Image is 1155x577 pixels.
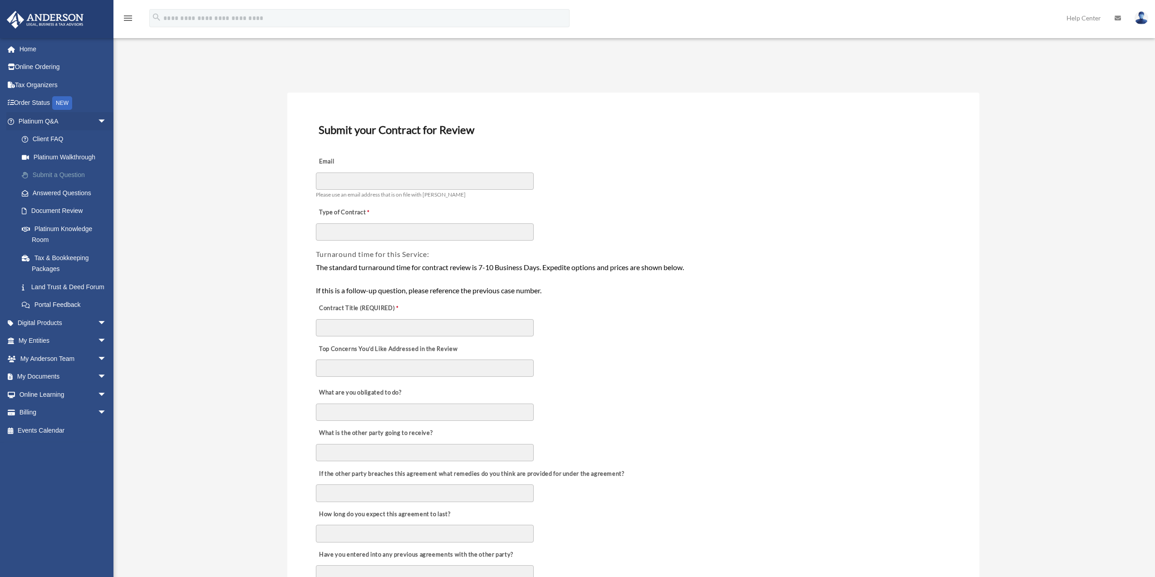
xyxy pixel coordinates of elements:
label: Email [316,155,407,168]
label: If the other party breaches this agreement what remedies do you think are provided for under the ... [316,468,627,480]
label: Type of Contract [316,207,407,219]
label: What are you obligated to do? [316,387,407,399]
img: User Pic [1135,11,1148,25]
a: My Entitiesarrow_drop_down [6,332,120,350]
a: Land Trust & Deed Forum [13,278,120,296]
i: search [152,12,162,22]
span: arrow_drop_down [98,350,116,368]
label: How long do you expect this agreement to last? [316,508,453,521]
img: Anderson Advisors Platinum Portal [4,11,86,29]
div: NEW [52,96,72,110]
a: My Documentsarrow_drop_down [6,368,120,386]
i: menu [123,13,133,24]
a: Online Ordering [6,58,120,76]
label: Top Concerns You’d Like Addressed in the Review [316,343,460,355]
span: arrow_drop_down [98,368,116,386]
a: Portal Feedback [13,296,120,314]
a: menu [123,16,133,24]
label: Contract Title (REQUIRED) [316,302,407,315]
a: Submit a Question [13,166,120,184]
a: Platinum Walkthrough [13,148,120,166]
span: Please use an email address that is on file with [PERSON_NAME] [316,191,466,198]
span: arrow_drop_down [98,314,116,332]
a: Document Review [13,202,116,220]
label: Have you entered into any previous agreements with the other party? [316,548,516,561]
a: Platinum Q&Aarrow_drop_down [6,112,120,130]
label: What is the other party going to receive? [316,427,435,440]
a: Tax Organizers [6,76,120,94]
a: Platinum Knowledge Room [13,220,120,249]
span: arrow_drop_down [98,332,116,350]
a: Online Learningarrow_drop_down [6,385,120,404]
a: Answered Questions [13,184,120,202]
span: arrow_drop_down [98,112,116,131]
a: Order StatusNEW [6,94,120,113]
a: Billingarrow_drop_down [6,404,120,422]
a: Digital Productsarrow_drop_down [6,314,120,332]
h3: Submit your Contract for Review [315,120,952,139]
a: Tax & Bookkeeping Packages [13,249,120,278]
a: My Anderson Teamarrow_drop_down [6,350,120,368]
a: Client FAQ [13,130,120,148]
span: arrow_drop_down [98,404,116,422]
div: The standard turnaround time for contract review is 7-10 Business Days. Expedite options and pric... [316,261,951,296]
span: arrow_drop_down [98,385,116,404]
a: Home [6,40,120,58]
span: Turnaround time for this Service: [316,250,429,258]
a: Events Calendar [6,421,120,439]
